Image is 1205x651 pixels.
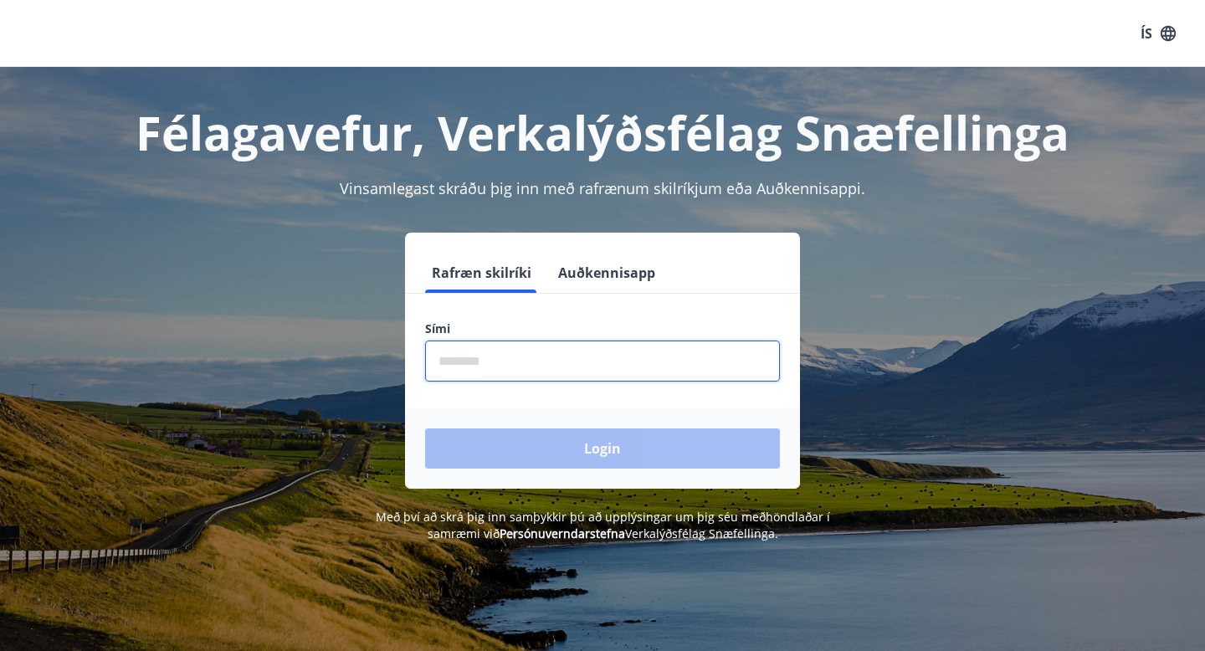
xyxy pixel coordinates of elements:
span: Vinsamlegast skráðu þig inn með rafrænum skilríkjum eða Auðkennisappi. [340,178,865,198]
span: Með því að skrá þig inn samþykkir þú að upplýsingar um þig séu meðhöndlaðar í samræmi við Verkalý... [376,509,830,541]
h1: Félagavefur, Verkalýðsfélag Snæfellinga [20,100,1185,164]
label: Sími [425,320,780,337]
button: ÍS [1131,18,1185,49]
button: Auðkennisapp [551,253,662,293]
button: Rafræn skilríki [425,253,538,293]
a: Persónuverndarstefna [500,525,625,541]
